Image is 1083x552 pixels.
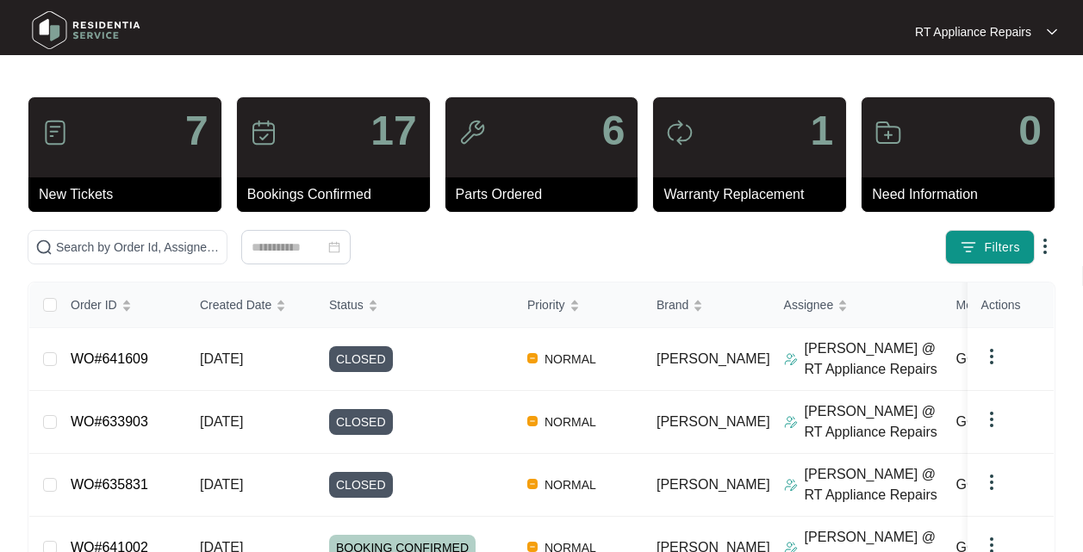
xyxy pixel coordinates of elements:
span: NORMAL [538,412,603,432]
span: Priority [527,295,565,314]
img: icon [458,119,486,146]
span: NORMAL [538,474,603,495]
span: Brand [657,295,688,314]
img: Vercel Logo [527,353,538,363]
th: Created Date [186,282,315,328]
img: Assigner Icon [784,478,798,492]
span: Model [956,295,989,314]
span: [PERSON_NAME] [657,414,770,429]
span: NORMAL [538,349,603,369]
img: dropdown arrow [1047,28,1057,36]
p: 1 [810,110,833,152]
p: RT Appliance Repairs [915,23,1031,40]
p: 17 [370,110,416,152]
img: dropdown arrow [981,346,1002,367]
p: Need Information [872,184,1055,205]
img: icon [41,119,69,146]
a: WO#641609 [71,351,148,366]
input: Search by Order Id, Assignee Name, Customer Name, Brand and Model [56,238,220,257]
p: [PERSON_NAME] @ RT Appliance Repairs [805,464,943,505]
img: icon [250,119,277,146]
span: Order ID [71,295,117,314]
p: 6 [602,110,626,152]
span: CLOSED [329,409,393,435]
span: Status [329,295,364,314]
img: Vercel Logo [527,542,538,552]
span: CLOSED [329,472,393,498]
p: Bookings Confirmed [247,184,430,205]
th: Brand [643,282,770,328]
th: Actions [968,282,1054,328]
span: Created Date [200,295,271,314]
button: filter iconFilters [945,230,1035,264]
p: [PERSON_NAME] @ RT Appliance Repairs [805,401,943,443]
img: search-icon [35,239,53,256]
span: CLOSED [329,346,393,372]
span: [DATE] [200,351,243,366]
span: [PERSON_NAME] [657,477,770,492]
a: WO#633903 [71,414,148,429]
img: residentia service logo [26,4,146,56]
th: Order ID [57,282,186,328]
p: 0 [1018,110,1042,152]
span: [PERSON_NAME] [657,351,770,366]
span: [DATE] [200,414,243,429]
img: dropdown arrow [981,409,1002,430]
img: Assigner Icon [784,352,798,366]
img: icon [666,119,694,146]
a: WO#635831 [71,477,148,492]
span: Filters [984,239,1020,257]
p: New Tickets [39,184,221,205]
img: icon [874,119,902,146]
img: Vercel Logo [527,479,538,489]
img: Vercel Logo [527,416,538,426]
span: [DATE] [200,477,243,492]
p: Parts Ordered [456,184,638,205]
th: Assignee [770,282,943,328]
img: Assigner Icon [784,415,798,429]
img: dropdown arrow [981,472,1002,493]
th: Status [315,282,513,328]
img: filter icon [960,239,977,256]
p: [PERSON_NAME] @ RT Appliance Repairs [805,338,943,380]
th: Priority [513,282,643,328]
p: Warranty Replacement [663,184,846,205]
img: dropdown arrow [1035,236,1055,257]
p: 7 [185,110,209,152]
span: Assignee [784,295,834,314]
